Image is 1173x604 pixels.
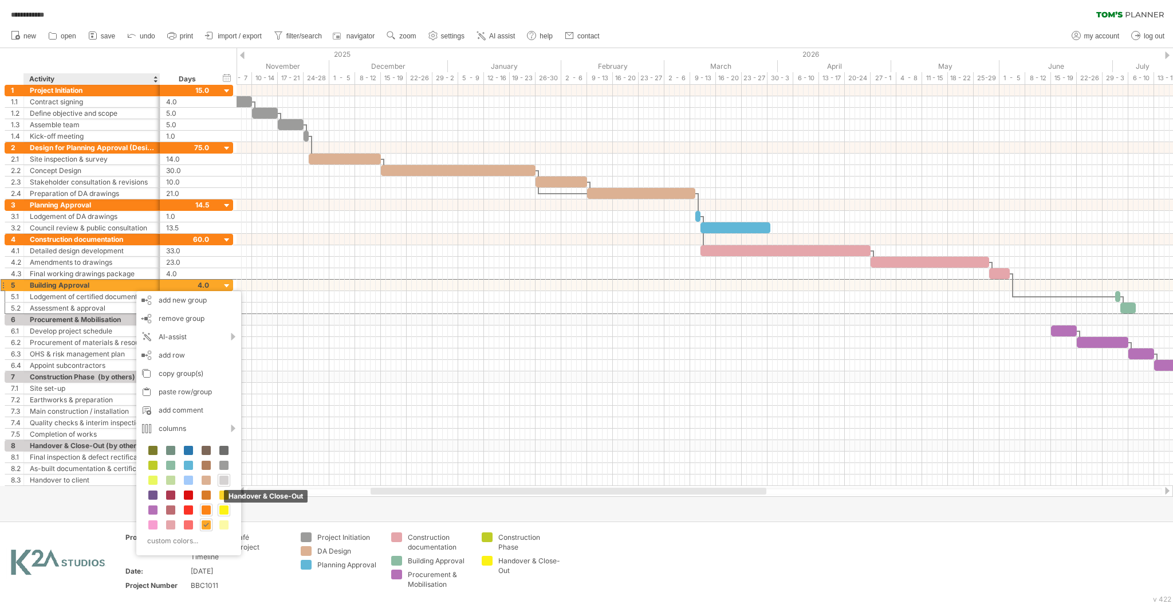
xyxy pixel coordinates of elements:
div: June 2026 [999,60,1113,72]
div: 33.0 [166,245,209,256]
div: 1.0 [166,131,209,142]
div: 21.0 [166,188,209,199]
img: 0ae36b15-0995-4ca3-9046-76dd24077b90.png [6,547,112,580]
div: 4 [11,234,23,245]
div: 13.5 [166,222,209,233]
a: log out [1128,29,1168,44]
div: April 2026 [778,60,891,72]
div: BBC1011 [191,581,287,590]
div: 12 - 16 [484,72,510,84]
div: Main construction / installation [30,406,154,417]
div: 3.1 [11,211,23,222]
div: 2 - 6 [664,72,690,84]
div: Construction Phase [498,532,561,552]
a: save [85,29,119,44]
div: 2.4 [11,188,23,199]
div: custom colors... [142,533,232,548]
div: 2.3 [11,177,23,187]
div: columns [136,419,241,438]
div: 13 - 17 [819,72,845,84]
div: 8 - 12 [1025,72,1051,84]
span: filter/search [286,32,322,40]
a: undo [124,29,159,44]
div: March 2026 [664,60,778,72]
div: Construction documentation [30,234,154,245]
div: DA Design [317,546,380,556]
span: log out [1144,32,1164,40]
div: 22-26 [407,72,432,84]
a: new [8,29,40,44]
div: 22-26 [1077,72,1103,84]
div: 8 - 12 [355,72,381,84]
div: 27 - 1 [871,72,896,84]
div: 17 - 21 [278,72,304,84]
div: 7.1 [11,383,23,394]
a: navigator [331,29,378,44]
div: v 422 [1153,595,1171,603]
div: 1.2 [11,108,23,119]
div: 4.3 [11,268,23,279]
span: zoom [399,32,416,40]
div: 4.1 [11,245,23,256]
div: As-built documentation & certificates [30,463,154,474]
div: 6.2 [11,337,23,348]
div: 14.0 [166,154,209,164]
div: 1.4 [11,131,23,142]
div: 5.1 [11,291,23,302]
div: 20-24 [845,72,871,84]
div: 6.1 [11,325,23,336]
div: 29 - 2 [432,72,458,84]
div: Council review & public consultation [30,222,154,233]
div: 10.0 [166,177,209,187]
div: 2 [11,142,23,153]
div: copy group(s) [136,364,241,383]
div: 10 - 14 [252,72,278,84]
span: remove group [159,314,204,323]
a: contact [562,29,603,44]
span: Handover & Close-Out [224,490,308,503]
div: 30.0 [166,165,209,176]
div: 23 - 27 [742,72,767,84]
div: Construction documentation [408,532,470,552]
div: 1.3 [11,119,23,130]
div: Planning Approval [30,199,154,210]
div: Project Initiation [317,532,380,542]
div: 5.0 [166,108,209,119]
div: 8 [11,440,23,451]
div: 16 - 20 [613,72,639,84]
div: Detailed design development [30,245,154,256]
div: 5 - 9 [458,72,484,84]
div: Procurement & Mobilisation [408,570,470,589]
div: Planning Approval [317,560,380,570]
div: Design for Planning Approval (Design development) [30,142,154,153]
div: 24-28 [304,72,329,84]
div: add new group [136,291,241,309]
div: 2.1 [11,154,23,164]
div: 7.2 [11,394,23,405]
span: save [101,32,115,40]
a: filter/search [271,29,325,44]
div: 6.3 [11,348,23,359]
a: help [524,29,556,44]
span: my account [1084,32,1119,40]
div: 3.2 [11,222,23,233]
a: zoom [384,29,419,44]
div: 3 - 7 [226,72,252,84]
div: add comment [136,401,241,419]
div: Project Initiation [30,85,154,96]
div: Project: [125,532,188,542]
div: [DATE] [191,566,287,576]
div: Assessment & approval [30,303,154,313]
div: 7.3 [11,406,23,417]
div: add row [136,346,241,364]
div: Lodgement of DA drawings [30,211,154,222]
div: 1.1 [11,96,23,107]
span: import / export [218,32,262,40]
div: 7.5 [11,429,23,440]
span: help [540,32,553,40]
a: my account [1069,29,1123,44]
div: 6 - 10 [793,72,819,84]
div: February 2026 [561,60,664,72]
div: Lodgement of certified documentation [30,291,154,302]
span: settings [441,32,465,40]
